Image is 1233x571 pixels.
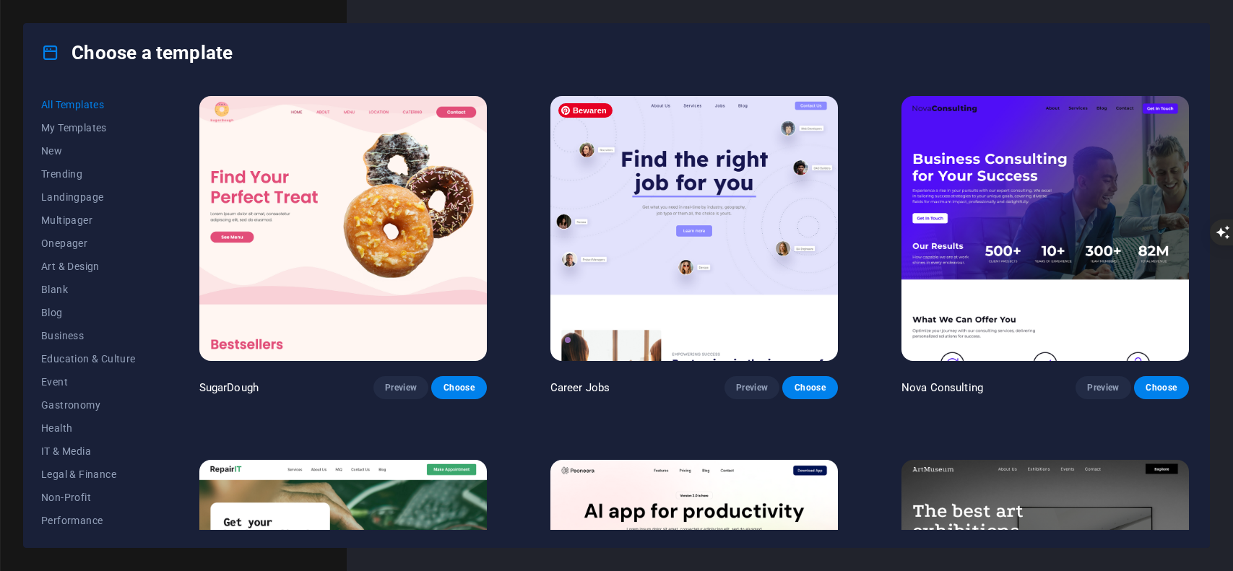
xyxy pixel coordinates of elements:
[373,376,428,399] button: Preview
[550,96,838,361] img: Career Jobs
[41,492,136,503] span: Non-Profit
[1134,376,1189,399] button: Choose
[41,486,136,509] button: Non-Profit
[41,440,136,463] button: IT & Media
[41,301,136,324] button: Blog
[901,380,983,395] p: Nova Consulting
[41,463,136,486] button: Legal & Finance
[558,103,613,118] span: Bewaren
[41,307,136,318] span: Blog
[41,186,136,209] button: Landingpage
[736,382,768,393] span: Preview
[1146,382,1177,393] span: Choose
[41,168,136,180] span: Trending
[41,214,136,226] span: Multipager
[41,509,136,532] button: Performance
[41,370,136,393] button: Event
[41,399,136,411] span: Gastronomy
[443,382,475,393] span: Choose
[724,376,779,399] button: Preview
[41,237,136,249] span: Onepager
[41,255,136,278] button: Art & Design
[199,380,259,395] p: SugarDough
[41,41,233,64] h4: Choose a template
[41,162,136,186] button: Trending
[794,382,826,393] span: Choose
[41,324,136,347] button: Business
[41,445,136,457] span: IT & Media
[385,382,417,393] span: Preview
[782,376,837,399] button: Choose
[41,278,136,301] button: Blank
[41,122,136,134] span: My Templates
[1087,382,1119,393] span: Preview
[41,376,136,388] span: Event
[41,191,136,203] span: Landingpage
[41,139,136,162] button: New
[41,353,136,365] span: Education & Culture
[1076,376,1130,399] button: Preview
[41,422,136,434] span: Health
[41,330,136,341] span: Business
[41,145,136,157] span: New
[41,209,136,232] button: Multipager
[431,376,486,399] button: Choose
[41,515,136,526] span: Performance
[41,284,136,295] span: Blank
[41,116,136,139] button: My Templates
[550,380,610,395] p: Career Jobs
[901,96,1189,361] img: Nova Consulting
[41,93,136,116] button: All Templates
[199,96,487,361] img: SugarDough
[41,468,136,480] span: Legal & Finance
[41,417,136,440] button: Health
[41,99,136,110] span: All Templates
[41,261,136,272] span: Art & Design
[41,393,136,417] button: Gastronomy
[41,347,136,370] button: Education & Culture
[41,232,136,255] button: Onepager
